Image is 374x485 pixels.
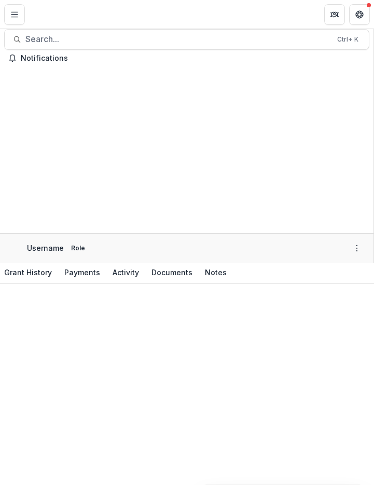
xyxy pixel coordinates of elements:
button: Partners [324,4,345,25]
a: Payments [60,263,104,283]
p: Username [27,243,64,253]
p: Role [68,244,88,253]
a: Notes [201,263,231,283]
a: Activity [108,263,143,283]
button: Get Help [349,4,370,25]
a: Documents [147,263,197,283]
span: Search... [25,34,331,44]
button: Notifications [4,50,369,66]
div: Activity [108,265,143,280]
div: Payments [60,265,104,280]
div: Ctrl + K [335,34,361,45]
button: More [351,242,363,254]
button: Search... [4,29,369,50]
div: Notes [201,265,231,280]
div: Documents [147,265,197,280]
span: Notifications [21,54,365,63]
button: Toggle Menu [4,4,25,25]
